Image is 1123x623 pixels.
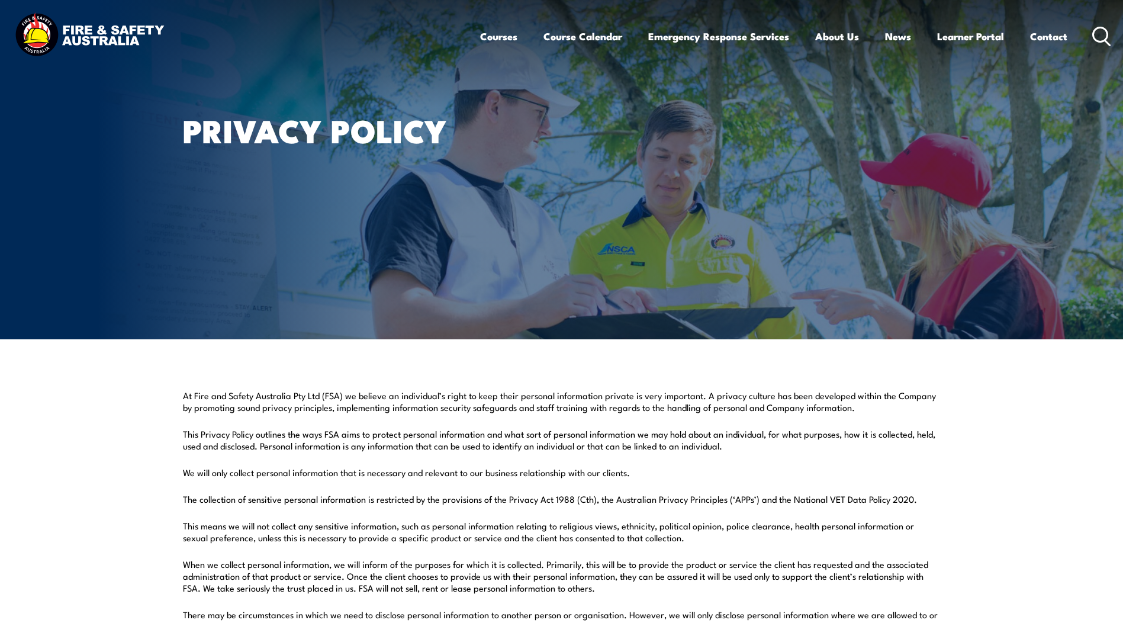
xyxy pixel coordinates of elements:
[543,21,622,52] a: Course Calendar
[183,390,941,413] p: At Fire and Safety Australia Pty Ltd (FSA) we believe an individual’s right to keep their persona...
[183,116,475,144] h1: Privacy Policy
[183,520,941,544] p: This means we will not collect any sensitive information, such as personal information relating t...
[648,21,789,52] a: Emergency Response Services
[937,21,1004,52] a: Learner Portal
[815,21,859,52] a: About Us
[1030,21,1067,52] a: Contact
[183,467,941,479] p: We will only collect personal information that is necessary and relevant to our business relation...
[183,493,941,505] p: The collection of sensitive personal information is restricted by the provisions of the Privacy A...
[480,21,517,52] a: Courses
[885,21,911,52] a: News
[183,558,941,594] p: When we collect personal information, we will inform of the purposes for which it is collected. P...
[183,428,941,452] p: This Privacy Policy outlines the ways FSA aims to protect personal information and what sort of p...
